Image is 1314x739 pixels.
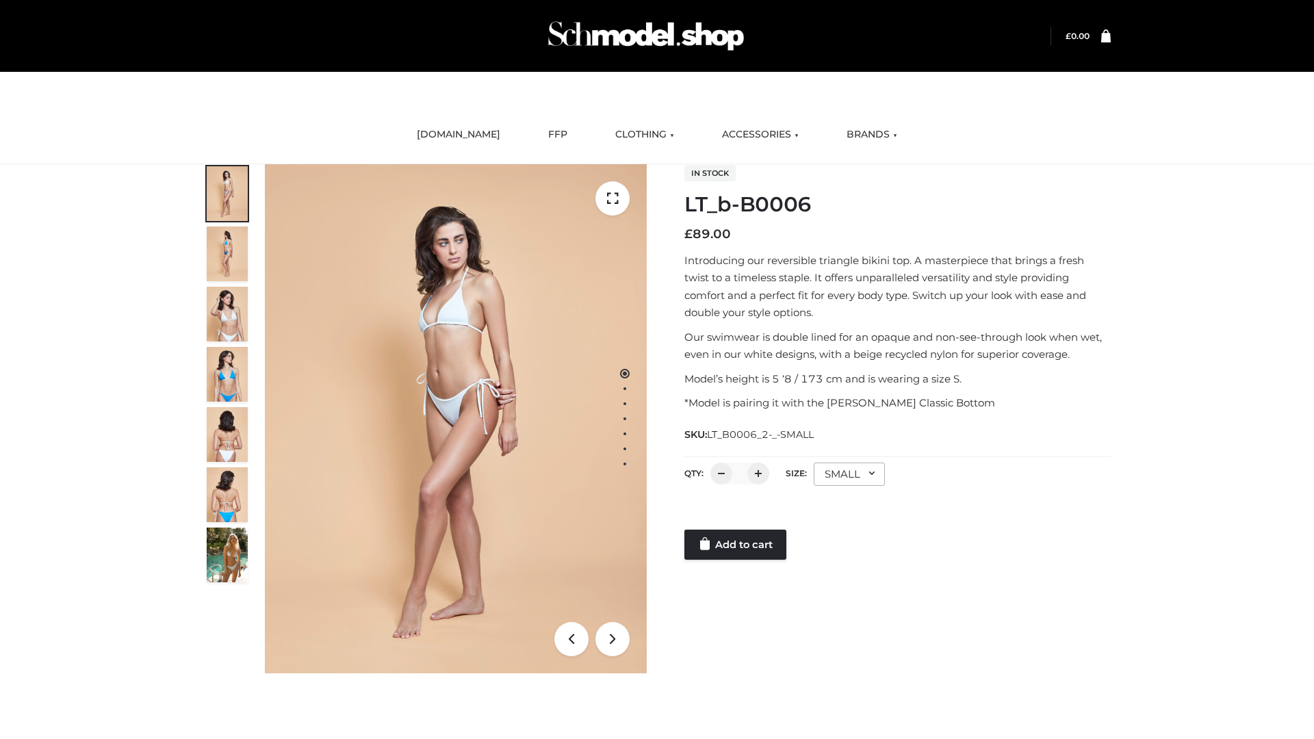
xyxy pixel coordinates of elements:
[684,226,693,242] span: £
[786,468,807,478] label: Size:
[407,120,511,150] a: [DOMAIN_NAME]
[1066,31,1090,41] bdi: 0.00
[207,226,248,281] img: ArielClassicBikiniTop_CloudNine_AzureSky_OW114ECO_2-scaled.jpg
[684,252,1111,322] p: Introducing our reversible triangle bikini top. A masterpiece that brings a fresh twist to a time...
[684,370,1111,388] p: Model’s height is 5 ‘8 / 173 cm and is wearing a size S.
[543,9,749,63] img: Schmodel Admin 964
[836,120,907,150] a: BRANDS
[707,428,814,441] span: LT_B0006_2-_-SMALL
[684,394,1111,412] p: *Model is pairing it with the [PERSON_NAME] Classic Bottom
[207,347,248,402] img: ArielClassicBikiniTop_CloudNine_AzureSky_OW114ECO_4-scaled.jpg
[207,467,248,522] img: ArielClassicBikiniTop_CloudNine_AzureSky_OW114ECO_8-scaled.jpg
[265,164,647,673] img: ArielClassicBikiniTop_CloudNine_AzureSky_OW114ECO_1
[684,192,1111,217] h1: LT_b-B0006
[1066,31,1071,41] span: £
[1066,31,1090,41] a: £0.00
[712,120,809,150] a: ACCESSORIES
[207,166,248,221] img: ArielClassicBikiniTop_CloudNine_AzureSky_OW114ECO_1-scaled.jpg
[684,328,1111,363] p: Our swimwear is double lined for an opaque and non-see-through look when wet, even in our white d...
[814,463,885,486] div: SMALL
[538,120,578,150] a: FFP
[684,468,704,478] label: QTY:
[684,226,731,242] bdi: 89.00
[207,407,248,462] img: ArielClassicBikiniTop_CloudNine_AzureSky_OW114ECO_7-scaled.jpg
[684,530,786,560] a: Add to cart
[207,287,248,341] img: ArielClassicBikiniTop_CloudNine_AzureSky_OW114ECO_3-scaled.jpg
[684,426,815,443] span: SKU:
[605,120,684,150] a: CLOTHING
[684,165,736,181] span: In stock
[207,528,248,582] img: Arieltop_CloudNine_AzureSky2.jpg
